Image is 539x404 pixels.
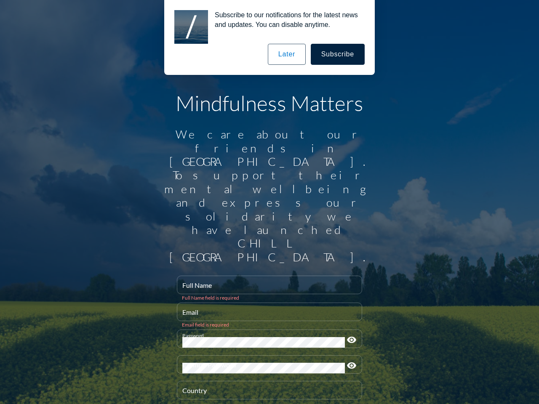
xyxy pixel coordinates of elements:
[182,337,345,348] input: Password
[182,310,357,321] input: Email
[160,90,379,116] h1: Mindfulness Matters
[160,128,379,264] div: We care about our friends in [GEOGRAPHIC_DATA]. To support their mental wellbeing and express our...
[182,363,345,373] input: Confirm Password
[311,44,365,65] button: Subscribe
[182,295,357,301] div: Full Name field is required
[208,10,365,29] div: Subscribe to our notifications for the latest news and updates. You can disable anytime.
[174,10,208,44] img: notification icon
[347,335,357,345] i: visibility
[182,322,357,328] div: Email field is required
[347,361,357,371] i: visibility
[268,44,306,65] button: Later
[182,283,357,294] input: Full Name
[182,388,357,399] input: Country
